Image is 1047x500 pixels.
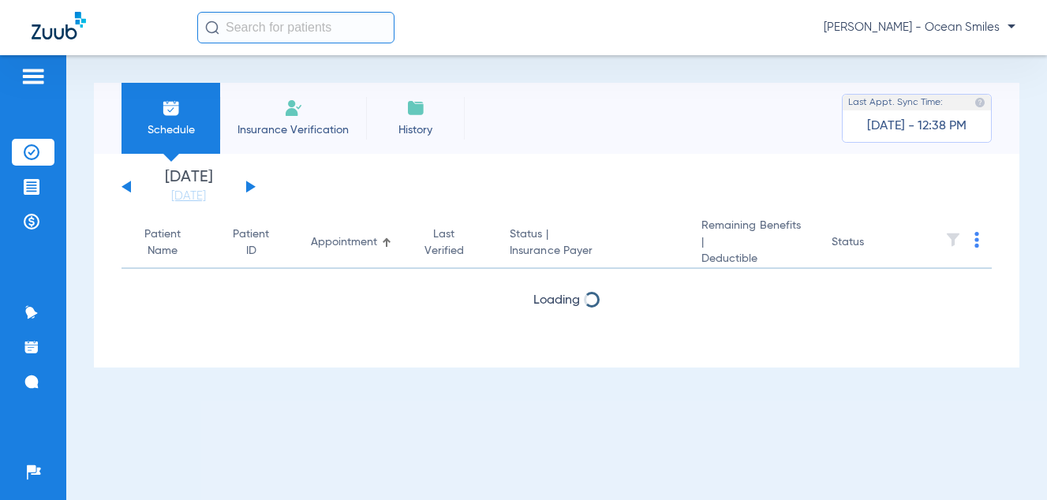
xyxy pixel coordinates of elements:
[162,99,181,118] img: Schedule
[133,122,208,138] span: Schedule
[418,226,470,259] div: Last Verified
[205,21,219,35] img: Search Icon
[406,99,425,118] img: History
[848,95,943,110] span: Last Appt. Sync Time:
[311,234,393,251] div: Appointment
[418,226,484,259] div: Last Verified
[945,232,961,248] img: filter.svg
[311,234,377,251] div: Appointment
[141,170,236,204] li: [DATE]
[134,226,205,259] div: Patient Name
[378,122,453,138] span: History
[197,12,394,43] input: Search for patients
[32,12,86,39] img: Zuub Logo
[497,218,689,269] th: Status |
[974,232,979,248] img: group-dot-blue.svg
[141,188,236,204] a: [DATE]
[232,122,354,138] span: Insurance Verification
[824,20,1015,35] span: [PERSON_NAME] - Ocean Smiles
[974,97,985,108] img: last sync help info
[689,218,819,269] th: Remaining Benefits |
[510,243,676,259] span: Insurance Payer
[21,67,46,86] img: hamburger-icon
[867,118,967,134] span: [DATE] - 12:38 PM
[968,424,1047,500] iframe: Chat Widget
[701,251,806,267] span: Deductible
[819,218,925,269] th: Status
[533,294,580,307] span: Loading
[230,226,271,259] div: Patient ID
[134,226,191,259] div: Patient Name
[284,99,303,118] img: Manual Insurance Verification
[230,226,286,259] div: Patient ID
